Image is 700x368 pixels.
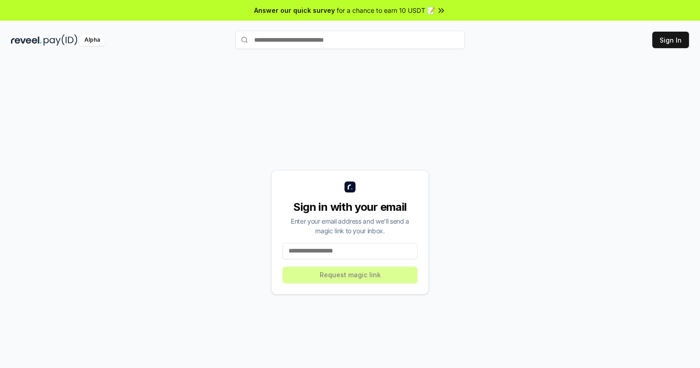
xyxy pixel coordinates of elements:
button: Sign In [652,32,689,48]
div: Alpha [79,34,105,46]
div: Sign in with your email [283,200,417,214]
span: for a chance to earn 10 USDT 📝 [337,5,435,15]
img: pay_id [44,34,78,46]
img: logo_small [344,181,356,192]
img: reveel_dark [11,34,42,46]
div: Enter your email address and we’ll send a magic link to your inbox. [283,216,417,236]
span: Answer our quick survey [254,5,335,15]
